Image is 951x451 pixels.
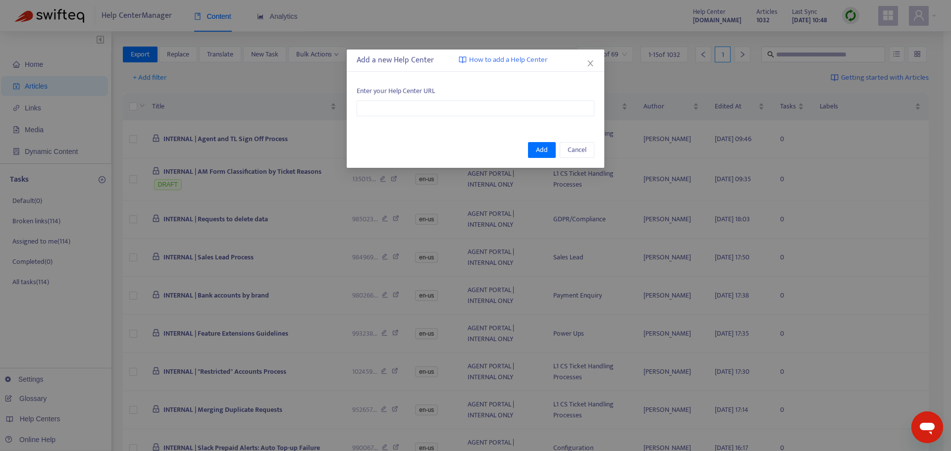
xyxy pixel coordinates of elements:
[586,59,594,67] span: close
[536,145,548,155] span: Add
[585,58,596,69] button: Close
[357,86,594,97] span: Enter your Help Center URL
[459,54,548,66] a: How to add a Help Center
[469,54,548,66] span: How to add a Help Center
[560,142,594,158] button: Cancel
[568,145,586,155] span: Cancel
[459,56,467,64] img: image-link
[528,142,556,158] button: Add
[357,54,594,66] div: Add a new Help Center
[911,411,943,443] iframe: Button to launch messaging window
